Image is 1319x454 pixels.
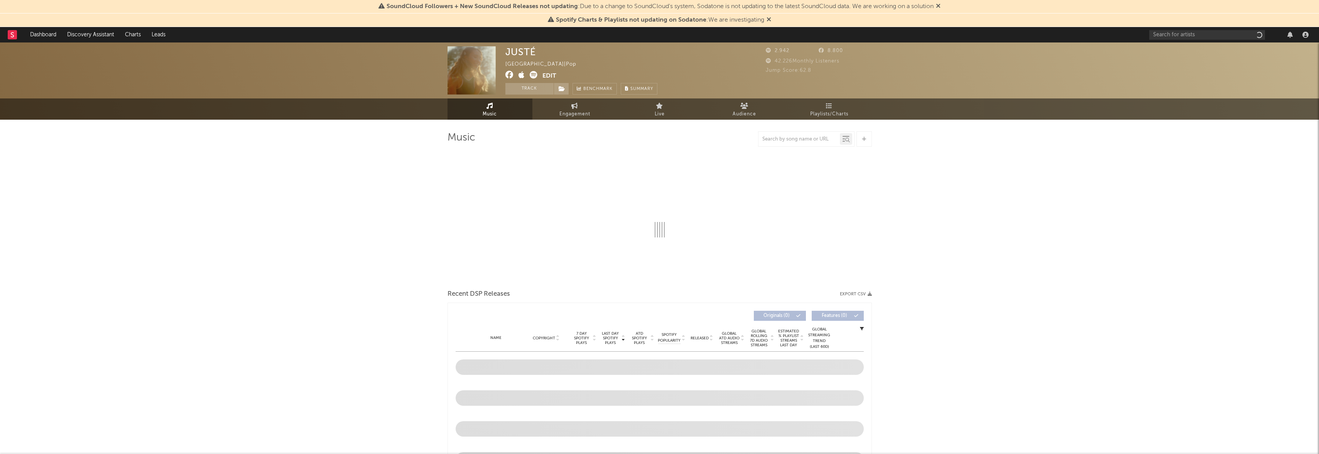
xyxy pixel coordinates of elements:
[691,336,709,340] span: Released
[556,17,764,23] span: : We are investigating
[819,48,843,53] span: 8.800
[532,98,617,120] a: Engagement
[808,327,831,350] div: Global Streaming Trend (Last 60D)
[1149,30,1265,40] input: Search for artists
[655,110,665,119] span: Live
[448,98,532,120] a: Music
[573,83,617,95] a: Benchmark
[817,313,852,318] span: Features ( 0 )
[766,68,811,73] span: Jump Score: 62.8
[778,329,799,347] span: Estimated % Playlist Streams Last Day
[621,83,657,95] button: Summary
[733,110,756,119] span: Audience
[62,27,120,42] a: Discovery Assistant
[629,331,650,345] span: ATD Spotify Plays
[583,85,613,94] span: Benchmark
[630,87,653,91] span: Summary
[600,331,621,345] span: Last Day Spotify Plays
[766,48,789,53] span: 2.942
[146,27,171,42] a: Leads
[758,136,840,142] input: Search by song name or URL
[748,329,770,347] span: Global Rolling 7D Audio Streams
[754,311,806,321] button: Originals(0)
[387,3,934,10] span: : Due to a change to SoundCloud's system, Sodatone is not updating to the latest SoundCloud data....
[617,98,702,120] a: Live
[810,110,848,119] span: Playlists/Charts
[719,331,740,345] span: Global ATD Audio Streams
[471,335,522,341] div: Name
[658,332,681,344] span: Spotify Popularity
[387,3,578,10] span: SoundCloud Followers + New SoundCloud Releases not updating
[766,59,839,64] span: 42.226 Monthly Listeners
[759,313,794,318] span: Originals ( 0 )
[767,17,771,23] span: Dismiss
[702,98,787,120] a: Audience
[120,27,146,42] a: Charts
[840,292,872,296] button: Export CSV
[533,336,555,340] span: Copyright
[448,290,510,299] span: Recent DSP Releases
[505,60,585,69] div: [GEOGRAPHIC_DATA] | Pop
[571,331,592,345] span: 7 Day Spotify Plays
[559,110,590,119] span: Engagement
[812,311,864,321] button: Features(0)
[936,3,941,10] span: Dismiss
[787,98,872,120] a: Playlists/Charts
[556,17,706,23] span: Spotify Charts & Playlists not updating on Sodatone
[542,71,556,81] button: Edit
[505,46,536,58] div: JUSTÉ
[25,27,62,42] a: Dashboard
[505,83,554,95] button: Track
[483,110,497,119] span: Music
